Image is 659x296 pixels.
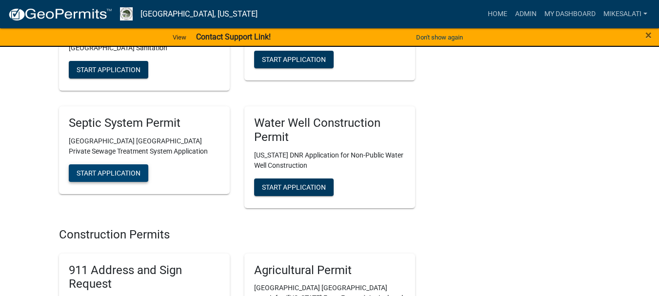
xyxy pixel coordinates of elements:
[262,183,326,191] span: Start Application
[645,29,652,41] button: Close
[511,5,540,23] a: Admin
[262,56,326,63] span: Start Application
[69,263,220,292] h5: 911 Address and Sign Request
[69,164,148,182] button: Start Application
[140,6,258,22] a: [GEOGRAPHIC_DATA], [US_STATE]
[69,136,220,157] p: [GEOGRAPHIC_DATA] [GEOGRAPHIC_DATA] Private Sewage Treatment System Application
[69,61,148,79] button: Start Application
[540,5,599,23] a: My Dashboard
[254,51,334,68] button: Start Application
[645,28,652,42] span: ×
[120,7,133,20] img: Boone County, Iowa
[599,5,651,23] a: MikeSalati
[77,66,140,74] span: Start Application
[59,228,415,242] h4: Construction Permits
[254,150,405,171] p: [US_STATE] DNR Application for Non-Public Water Well Construction
[254,116,405,144] h5: Water Well Construction Permit
[484,5,511,23] a: Home
[196,32,271,41] strong: Contact Support Link!
[412,29,467,45] button: Don't show again
[254,178,334,196] button: Start Application
[69,116,220,130] h5: Septic System Permit
[169,29,190,45] a: View
[77,169,140,177] span: Start Application
[254,263,405,277] h5: Agricultural Permit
